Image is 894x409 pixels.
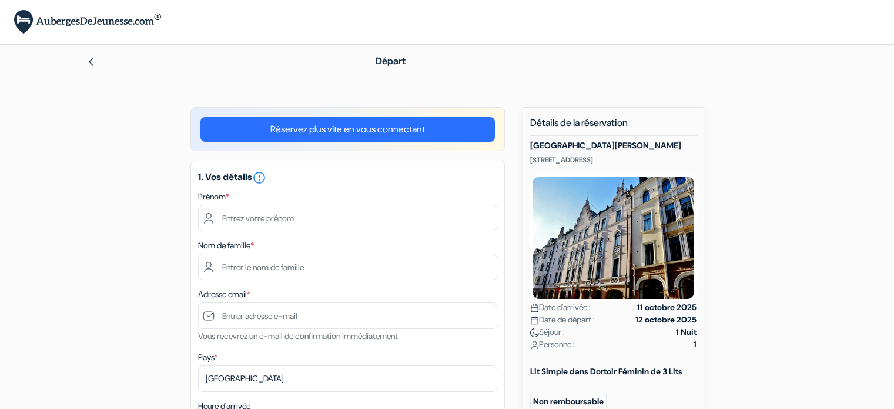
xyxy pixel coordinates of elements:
strong: 11 octobre 2025 [637,301,697,314]
label: Pays [198,351,217,364]
span: Personne : [530,338,575,351]
small: Vous recevrez un e-mail de confirmation immédiatement [198,331,398,341]
a: error_outline [252,171,266,183]
b: Lit Simple dans Dortoir Féminin de 3 Lits [530,366,682,377]
img: calendar.svg [530,316,539,325]
label: Nom de famille [198,240,254,252]
img: AubergesDeJeunesse.com [14,10,161,34]
a: Réservez plus vite en vous connectant [200,117,495,142]
i: error_outline [252,171,266,185]
h5: Détails de la réservation [530,117,697,136]
h5: [GEOGRAPHIC_DATA][PERSON_NAME] [530,141,697,151]
span: Date d'arrivée : [530,301,591,314]
span: Départ [376,55,406,67]
input: Entrer le nom de famille [198,254,497,280]
input: Entrer adresse e-mail [198,302,497,329]
img: user_icon.svg [530,341,539,350]
img: calendar.svg [530,304,539,312]
h5: 1. Vos détails [198,171,497,185]
label: Prénom [198,191,229,203]
strong: 12 octobre 2025 [635,314,697,326]
input: Entrez votre prénom [198,205,497,231]
p: [STREET_ADDRESS] [530,155,697,165]
img: moon.svg [530,328,539,337]
span: Séjour : [530,326,565,338]
strong: 1 [694,338,697,351]
strong: 1 Nuit [676,326,697,338]
span: Date de départ : [530,314,595,326]
img: left_arrow.svg [86,57,96,66]
label: Adresse email [198,288,250,301]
